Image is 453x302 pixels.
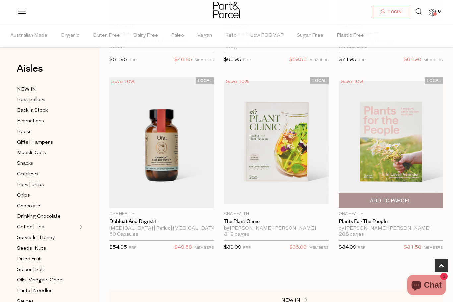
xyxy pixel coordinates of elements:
span: Books [17,128,32,136]
span: Low FODMAP [250,24,284,47]
small: RRP [243,58,251,62]
a: Seeds | Nuts [17,244,77,253]
small: MEMBERS [424,246,443,250]
p: Ora Health [109,211,214,217]
span: Spices | Salt [17,266,44,274]
small: MEMBERS [309,246,329,250]
button: Add To Parcel [339,193,443,208]
small: RRP [358,246,365,250]
button: Expand/Collapse Coffee | Tea [78,223,82,231]
span: $36.00 [289,243,307,252]
span: $39.99 [224,245,241,250]
span: LOCAL [196,77,214,84]
small: RRP [358,58,365,62]
span: Add To Parcel [370,197,411,204]
span: Organic [61,24,79,47]
span: 60 Capsules [109,232,138,238]
inbox-online-store-chat: Shopify online store chat [405,275,448,297]
span: Bars | Chips [17,181,44,189]
span: Seeds | Nuts [17,245,46,253]
small: RRP [243,246,251,250]
span: Coffee | Tea [17,223,44,231]
a: Spreads | Honey [17,234,77,242]
span: Gifts | Hampers [17,139,53,147]
a: Back In Stock [17,106,77,115]
p: Ora Health [339,211,443,217]
img: The Plant Clinic [224,81,328,204]
span: Back In Stock [17,107,48,115]
a: Aisles [17,64,43,80]
img: Plants for the People [339,81,443,204]
a: 0 [429,9,436,16]
a: Muesli | Oats [17,149,77,157]
a: Plants for the People [339,219,443,225]
div: by [PERSON_NAME] [PERSON_NAME] [339,226,443,232]
span: Plastic Free [337,24,364,47]
span: Oils | Vinegar | Ghee [17,276,62,284]
a: Best Sellers [17,96,77,104]
div: Save 10% [109,77,137,86]
span: Spreads | Honey [17,234,55,242]
span: $64.90 [404,56,421,64]
span: Keto [225,24,237,47]
span: Gluten Free [93,24,120,47]
img: Part&Parcel [213,2,240,18]
a: Spices | Salt [17,266,77,274]
span: $49.60 [174,243,192,252]
div: [MEDICAL_DATA] | Reflux | [MEDICAL_DATA] | [MEDICAL_DATA] [109,226,214,232]
a: Debloat and Digest+ [109,219,214,225]
span: LOCAL [425,77,443,84]
span: LOCAL [310,77,329,84]
span: NEW IN [17,86,36,93]
a: Coffee | Tea [17,223,77,231]
span: Pasta | Noodles [17,287,53,295]
a: NEW IN [17,85,77,93]
a: Pasta | Noodles [17,287,77,295]
span: Chocolate [17,202,40,210]
span: Paleo [171,24,184,47]
small: MEMBERS [309,58,329,62]
a: Gifts | Hampers [17,138,77,147]
a: Chips [17,191,77,200]
a: Promotions [17,117,77,125]
div: Save 10% [224,77,251,86]
a: Snacks [17,159,77,168]
span: Chips [17,192,30,200]
a: The Plant Clinic [224,219,328,225]
small: MEMBERS [195,246,214,250]
a: Crackers [17,170,77,178]
small: RRP [129,246,136,250]
span: 0 [436,9,442,15]
div: Save 10% [339,77,366,86]
span: Drinking Chocolate [17,213,61,221]
span: $46.85 [174,56,192,64]
span: 208 pages [339,232,364,238]
a: Drinking Chocolate [17,212,77,221]
span: Dairy Free [133,24,158,47]
span: Aisles [17,61,43,76]
span: $31.50 [404,243,421,252]
span: Snacks [17,160,33,168]
span: 312 pages [224,232,249,238]
span: $65.95 [224,57,241,62]
a: Books [17,128,77,136]
span: Dried Fruit [17,255,42,263]
p: Ora Health [224,211,328,217]
div: by [PERSON_NAME] [PERSON_NAME] [224,226,328,232]
small: MEMBERS [424,58,443,62]
span: Promotions [17,117,44,125]
span: $51.95 [109,57,127,62]
a: Dried Fruit [17,255,77,263]
a: Login [373,6,409,18]
span: Best Sellers [17,96,45,104]
span: Sugar Free [297,24,323,47]
small: RRP [129,58,136,62]
img: Debloat and Digest+ [109,77,214,208]
a: Chocolate [17,202,77,210]
span: $54.95 [109,245,127,250]
a: Oils | Vinegar | Ghee [17,276,77,284]
a: Bars | Chips [17,181,77,189]
span: Login [387,9,401,15]
span: $34.99 [339,245,356,250]
small: MEMBERS [195,58,214,62]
